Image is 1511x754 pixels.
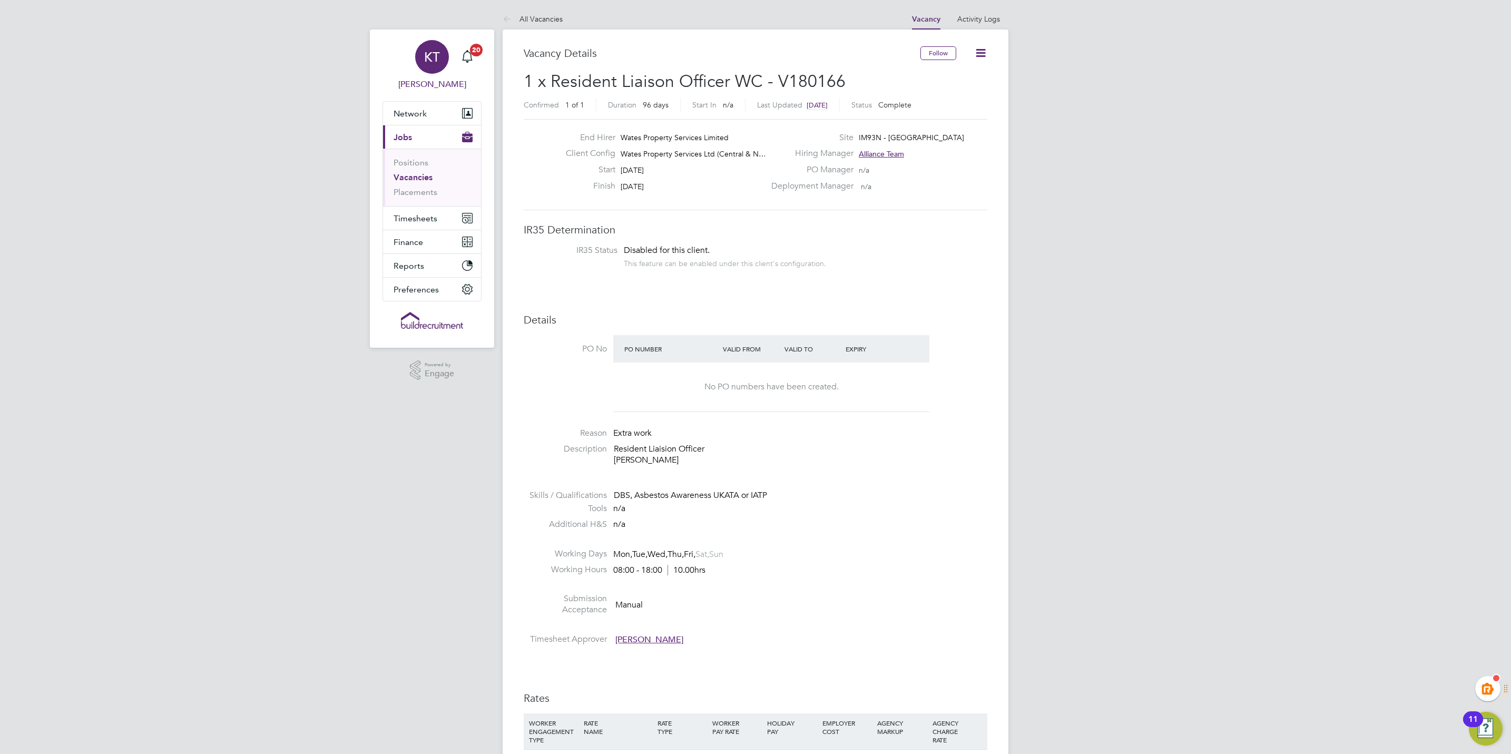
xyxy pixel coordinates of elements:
[394,261,424,271] span: Reports
[613,519,625,530] span: n/a
[684,549,695,560] span: Fri,
[859,149,904,159] span: Alliance Team
[410,360,455,380] a: Powered byEngage
[621,133,729,142] span: Wates Property Services Limited
[957,14,1000,24] a: Activity Logs
[524,549,607,560] label: Working Days
[765,132,853,143] label: Site
[382,78,482,91] span: Kiera Troutt
[764,713,819,741] div: HOLIDAY PAY
[394,132,412,142] span: Jobs
[394,172,433,182] a: Vacancies
[710,713,764,741] div: WORKER PAY RATE
[394,187,437,197] a: Placements
[695,549,709,560] span: Sat,
[668,565,705,575] span: 10.00hrs
[621,182,644,191] span: [DATE]
[765,181,853,192] label: Deployment Manager
[668,549,684,560] span: Thu,
[524,428,607,439] label: Reason
[581,713,654,741] div: RATE NAME
[534,245,617,256] label: IR35 Status
[613,503,625,514] span: n/a
[757,100,802,110] label: Last Updated
[859,133,964,142] span: IM93N - [GEOGRAPHIC_DATA]
[1469,712,1503,746] button: Open Resource Center, 11 new notifications
[370,30,494,348] nav: Main navigation
[524,634,607,645] label: Timesheet Approver
[765,164,853,175] label: PO Manager
[383,278,481,301] button: Preferences
[457,40,478,74] a: 20
[524,691,987,705] h3: Rates
[383,207,481,230] button: Timesheets
[557,132,615,143] label: End Hirer
[524,593,607,615] label: Submission Acceptance
[524,46,920,60] h3: Vacancy Details
[622,339,720,358] div: PO Number
[920,46,956,60] button: Follow
[394,158,428,168] a: Positions
[524,564,607,575] label: Working Hours
[524,223,987,237] h3: IR35 Determination
[621,165,644,175] span: [DATE]
[930,713,985,749] div: AGENCY CHARGE RATE
[621,149,766,159] span: Wates Property Services Ltd (Central & N…
[557,181,615,192] label: Finish
[524,503,607,514] label: Tools
[614,490,987,501] div: DBS, Asbestos Awareness UKATA or IATP
[382,40,482,91] a: KT[PERSON_NAME]
[613,565,705,576] div: 08:00 - 18:00
[912,15,940,24] a: Vacancy
[875,713,929,741] div: AGENCY MARKUP
[425,369,454,378] span: Engage
[820,713,875,741] div: EMPLOYER COST
[565,100,584,110] span: 1 of 1
[615,634,683,645] span: [PERSON_NAME]
[383,230,481,253] button: Finance
[394,285,439,295] span: Preferences
[383,102,481,125] button: Network
[655,713,710,741] div: RATE TYPE
[624,256,826,268] div: This feature can be enabled under this client's configuration.
[424,50,440,64] span: KT
[692,100,717,110] label: Start In
[524,519,607,530] label: Additional H&S
[383,254,481,277] button: Reports
[1468,719,1478,733] div: 11
[615,600,643,610] span: Manual
[765,148,853,159] label: Hiring Manager
[878,100,911,110] span: Complete
[383,125,481,149] button: Jobs
[614,444,987,466] p: Resident Liaision Officer [PERSON_NAME]
[861,182,871,191] span: n/a
[782,339,843,358] div: Valid To
[382,312,482,329] a: Go to home page
[526,713,581,749] div: WORKER ENGAGEMENT TYPE
[624,381,919,393] div: No PO numbers have been created.
[524,313,987,327] h3: Details
[720,339,782,358] div: Valid From
[470,44,483,56] span: 20
[425,360,454,369] span: Powered by
[709,549,723,560] span: Sun
[624,245,710,256] span: Disabled for this client.
[503,14,563,24] a: All Vacancies
[524,71,846,92] span: 1 x Resident Liaison Officer WC - V180166
[859,165,869,175] span: n/a
[613,549,632,560] span: Mon,
[394,237,423,247] span: Finance
[383,149,481,206] div: Jobs
[647,549,668,560] span: Wed,
[851,100,872,110] label: Status
[643,100,669,110] span: 96 days
[613,428,652,438] span: Extra work
[524,444,607,455] label: Description
[632,549,647,560] span: Tue,
[394,213,437,223] span: Timesheets
[524,100,559,110] label: Confirmed
[843,339,905,358] div: Expiry
[807,101,828,110] span: [DATE]
[401,312,463,329] img: buildrec-logo-retina.png
[394,109,427,119] span: Network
